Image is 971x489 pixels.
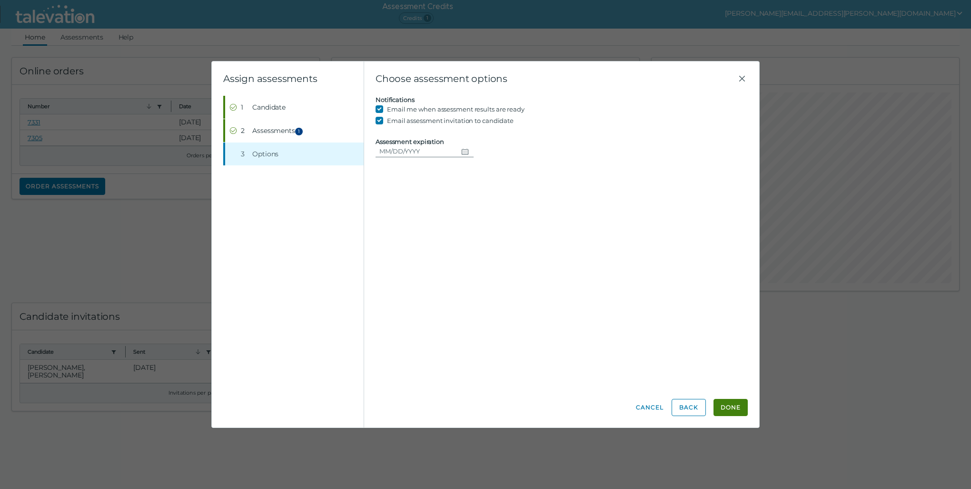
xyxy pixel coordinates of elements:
[713,399,748,416] button: Done
[387,115,514,126] label: Email assessment invitation to candidate
[376,145,457,157] input: MM/DD/YYYY
[376,73,736,84] span: Choose assessment options
[736,73,748,84] button: Close
[376,138,444,145] label: Assessment expiration
[223,96,364,165] nav: Wizard steps
[376,96,415,103] label: Notifications
[295,128,303,135] span: 1
[252,102,286,112] span: Candidate
[672,399,706,416] button: Back
[241,126,248,135] div: 2
[241,102,248,112] div: 1
[225,143,364,165] button: 3Options
[225,96,364,119] button: Completed
[457,145,474,157] button: Choose date
[252,126,306,135] span: Assessments
[241,149,248,159] div: 3
[387,103,525,115] label: Email me when assessment results are ready
[223,73,317,84] clr-wizard-title: Assign assessments
[252,149,278,159] span: Options
[225,119,364,142] button: Completed
[229,127,237,134] cds-icon: Completed
[229,103,237,111] cds-icon: Completed
[635,399,664,416] button: Cancel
